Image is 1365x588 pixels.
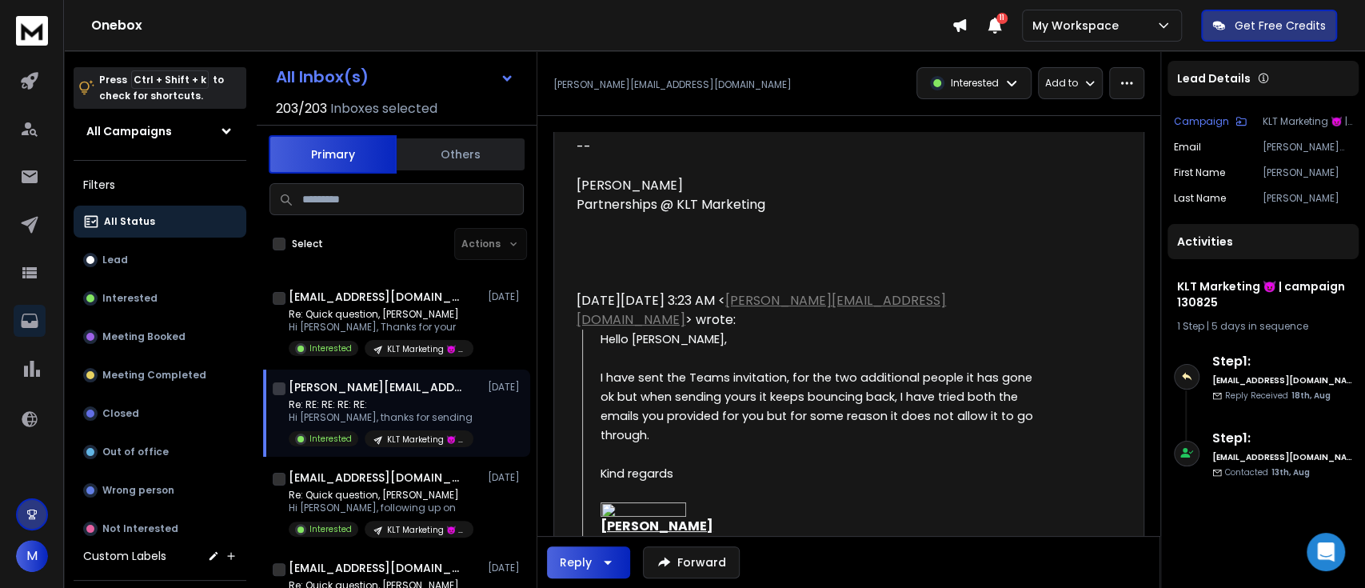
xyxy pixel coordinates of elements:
p: Interested [309,342,352,354]
button: Meeting Completed [74,359,246,391]
p: [DATE] [488,471,524,484]
p: All Status [104,215,155,228]
p: Last Name [1174,192,1226,205]
span: 5 days in sequence [1211,319,1308,333]
img: cid%3Aimage001.png@01DC1015.334F60B0 [601,502,686,517]
p: Re: Quick question, [PERSON_NAME] [289,489,473,502]
p: My Workspace [1032,18,1125,34]
button: Primary [269,135,397,174]
img: logo [16,16,48,46]
h1: [PERSON_NAME][EMAIL_ADDRESS][DOMAIN_NAME] [289,379,465,395]
button: M [16,540,48,572]
a: [PERSON_NAME][EMAIL_ADDRESS][DOMAIN_NAME] [577,291,946,329]
button: All Inbox(s) [263,61,527,93]
button: Campaign [1174,115,1247,128]
button: Reply [547,546,630,578]
p: Reply Received [1225,390,1331,402]
p: Wrong person [102,484,174,497]
p: Closed [102,407,139,420]
h3: Inboxes selected [330,99,437,118]
h6: Step 1 : [1212,352,1352,371]
p: Hi [PERSON_NAME], thanks for sending [289,411,473,424]
p: [DATE] [488,290,524,303]
span: 13th, Aug [1271,466,1310,478]
p: [PERSON_NAME] [1263,166,1352,179]
span: Hello [PERSON_NAME], [601,331,727,347]
span: 203 / 203 [276,99,327,118]
p: KLT Marketing 😈 | campaign 2 real data 150825 [387,343,464,355]
span: [PERSON_NAME] [601,517,713,535]
div: [DATE][DATE] 3:23 AM < > wrote: [577,291,1044,330]
button: Meeting Booked [74,321,246,353]
button: Interested [74,282,246,314]
div: Open Intercom Messenger [1307,533,1345,571]
h3: Filters [74,174,246,196]
p: Not Interested [102,522,178,535]
p: KLT Marketing 😈 | campaign 130825 [1263,115,1352,128]
button: All Campaigns [74,115,246,147]
h3: Custom Labels [83,548,166,564]
span: Kind regards [601,466,673,482]
div: | [1177,320,1349,333]
span: 1 Step [1177,319,1204,333]
div: Activities [1167,224,1359,259]
h1: [EMAIL_ADDRESS][DOMAIN_NAME] [289,470,465,486]
p: Interested [102,292,158,305]
p: KLT Marketing 😈 | campaign 130825 [387,524,464,536]
button: Out of office [74,436,246,468]
p: Re: RE: RE: RE: RE: [289,398,473,411]
h6: [EMAIL_ADDRESS][DOMAIN_NAME] [1212,451,1352,463]
p: Hi [PERSON_NAME], Thanks for your [289,321,473,334]
p: [PERSON_NAME][EMAIL_ADDRESS][DOMAIN_NAME] [553,78,792,91]
span: 18th, Aug [1291,390,1331,402]
p: Hi [PERSON_NAME], following up on [289,502,473,514]
p: First Name [1174,166,1225,179]
button: Wrong person [74,474,246,506]
h6: Step 1 : [1212,429,1352,448]
p: Campaign [1174,115,1229,128]
p: [PERSON_NAME] [1263,192,1352,205]
span: Ctrl + Shift + k [131,70,209,89]
p: KLT Marketing 😈 | campaign 130825 [387,434,464,446]
p: Lead [102,254,128,266]
p: Add to [1045,77,1078,90]
p: Interested [951,77,999,90]
button: Lead [74,244,246,276]
p: Press to check for shortcuts. [99,72,224,104]
p: Meeting Booked [102,330,186,343]
div: Reply [560,554,592,570]
p: [DATE] [488,562,524,574]
label: Select [292,238,323,250]
button: Forward [643,546,740,578]
p: Get Free Credits [1235,18,1326,34]
button: Not Interested [74,513,246,545]
p: Out of office [102,446,169,458]
h1: [EMAIL_ADDRESS][DOMAIN_NAME] [289,289,465,305]
h1: Onebox [91,16,952,35]
p: Interested [309,523,352,535]
button: Closed [74,398,246,430]
p: Re: Quick question, [PERSON_NAME] [289,308,473,321]
h1: All Inbox(s) [276,69,369,85]
p: Email [1174,141,1201,154]
button: All Status [74,206,246,238]
p: Interested [309,433,352,445]
span: I have sent the Teams invitation, for the two additional people it has gone ok but when sending y... [601,370,1036,443]
p: Lead Details [1177,70,1251,86]
h1: KLT Marketing 😈 | campaign 130825 [1177,278,1349,310]
button: Get Free Credits [1201,10,1337,42]
p: [PERSON_NAME][EMAIL_ADDRESS][DOMAIN_NAME] [1263,141,1352,154]
p: Meeting Completed [102,369,206,382]
p: Contacted [1225,466,1310,478]
button: Others [397,137,525,172]
h1: [EMAIL_ADDRESS][DOMAIN_NAME] [289,560,465,576]
h6: [EMAIL_ADDRESS][DOMAIN_NAME] [1212,374,1352,386]
span: 11 [996,13,1008,24]
h1: All Campaigns [86,123,172,139]
p: [DATE] [488,381,524,394]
